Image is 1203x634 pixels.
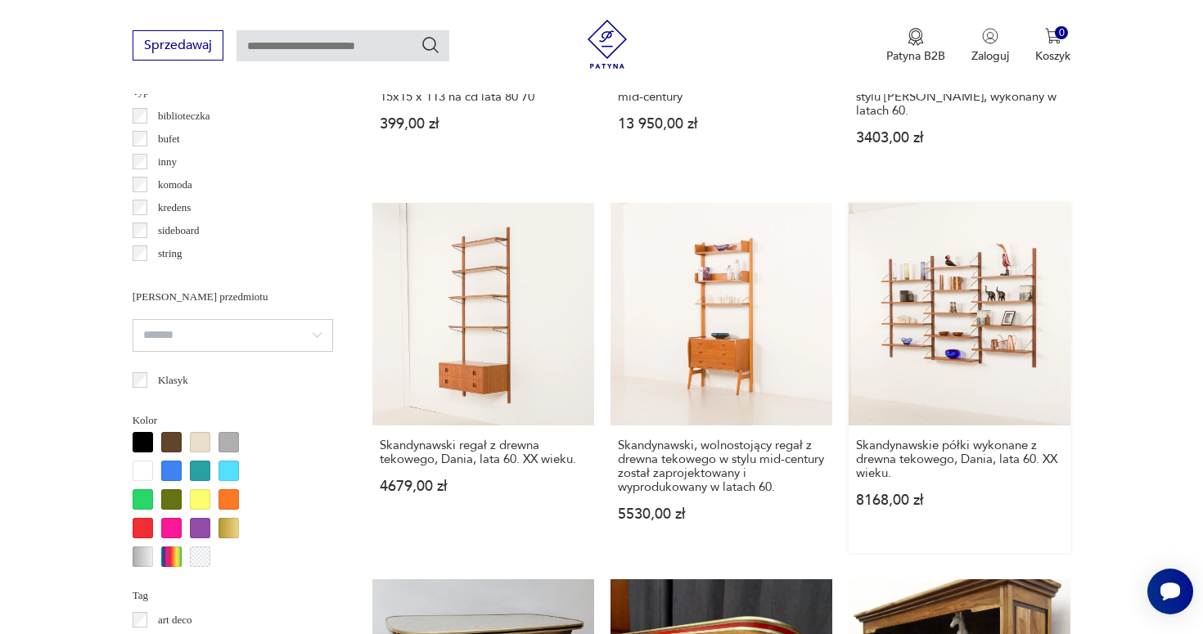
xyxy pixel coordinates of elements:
p: art deco [158,611,192,629]
button: Sprzedawaj [133,30,223,61]
a: Skandynawski, wolnostojący regał z drewna tekowego w stylu mid-century został zaprojektowany i wy... [611,203,832,552]
img: Ikona koszyka [1045,28,1061,44]
p: sideboard [158,222,200,240]
button: Szukaj [421,35,440,55]
h3: półka szafka słupek PLEKSI pleksiglas 15x15 x 113 na cd lata 80 70 [380,76,587,104]
a: Ikona medaluPatyna B2B [886,28,945,64]
p: 8168,00 zł [856,493,1063,507]
button: Zaloguj [971,28,1009,64]
p: Zaloguj [971,48,1009,64]
p: Kolor [133,411,333,429]
h3: Bardzo duża duńska szafa tekowa mid-century [618,76,825,104]
p: Koszyk [1035,48,1070,64]
p: witryna [158,268,191,286]
button: Patyna B2B [886,28,945,64]
a: Skandynawski regał z drewna tekowego, Dania, lata 60. XX wieku.Skandynawski regał z drewna tekowe... [372,203,594,552]
div: 0 [1055,26,1069,40]
h3: Duński, regał vintage z palisandru w stylu [PERSON_NAME], wykonany w latach 60. [856,76,1063,118]
a: Sprzedawaj [133,41,223,52]
p: komoda [158,176,192,194]
p: kredens [158,199,191,217]
p: 399,00 zł [380,117,587,131]
p: string [158,245,182,263]
p: bufet [158,130,180,148]
h3: Skandynawskie półki wykonane z drewna tekowego, Dania, lata 60. XX wieku. [856,438,1063,480]
button: 0Koszyk [1035,28,1070,64]
p: 3403,00 zł [856,131,1063,145]
p: 4679,00 zł [380,479,587,493]
h3: Skandynawski regał z drewna tekowego, Dania, lata 60. XX wieku. [380,438,587,466]
p: Patyna B2B [886,48,945,64]
p: Klasyk [158,371,188,389]
p: 5530,00 zł [618,507,825,521]
img: Ikona medalu [908,28,924,46]
h3: Skandynawski, wolnostojący regał z drewna tekowego w stylu mid-century został zaprojektowany i wy... [618,438,825,494]
p: [PERSON_NAME] przedmiotu [133,288,333,306]
img: Ikonka użytkownika [982,28,998,44]
iframe: Smartsupp widget button [1147,569,1193,614]
img: Patyna - sklep z meblami i dekoracjami vintage [583,20,632,69]
p: biblioteczka [158,107,210,125]
p: Tag [133,587,333,605]
p: inny [158,153,177,171]
a: Skandynawskie półki wykonane z drewna tekowego, Dania, lata 60. XX wieku.Skandynawskie półki wyko... [849,203,1070,552]
p: 13 950,00 zł [618,117,825,131]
